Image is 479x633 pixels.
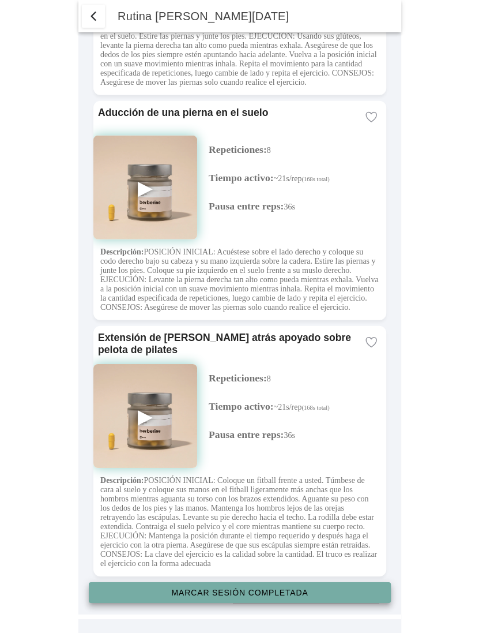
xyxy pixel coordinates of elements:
p: POSICIÓN INICIAL: Acuéstese sobre el lado derecho y coloque su codo derecho bajo su cabeza y su m... [100,13,379,87]
ion-title: Rutina [PERSON_NAME][DATE] [106,10,401,23]
strong: Descripción: [100,248,144,256]
small: (168s total) [301,176,329,182]
p: ~21s/rep [209,172,386,184]
ion-button: Marcar sesión completada [89,582,391,603]
p: 8 [209,372,386,384]
p: ~21s/rep [209,400,386,413]
span: Pausa entre reps: [209,200,284,212]
strong: Descripción: [100,476,144,485]
span: Repeticiones: [209,144,267,155]
p: 8 [209,144,386,156]
ion-card-title: Aducción de una pierna en el suelo [98,107,356,119]
span: Repeticiones: [209,372,267,384]
p: 36s [209,200,386,212]
span: Tiempo activo: [209,400,274,412]
p: 36s [209,429,386,441]
span: Pausa entre reps: [209,429,284,440]
small: (168s total) [301,404,329,411]
ion-card-title: Extensión de [PERSON_NAME] atrás apoyado sobre pelota de pilates [98,332,356,356]
p: POSICIÓN INICIAL: Acuéstese sobre el lado derecho y coloque su codo derecho bajo su cabeza y su m... [100,248,379,312]
span: Tiempo activo: [209,172,274,183]
p: POSICIÓN INICIAL: Coloque un fitball frente a usted. Túmbese de cara al suelo y coloque sus manos... [100,476,379,568]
